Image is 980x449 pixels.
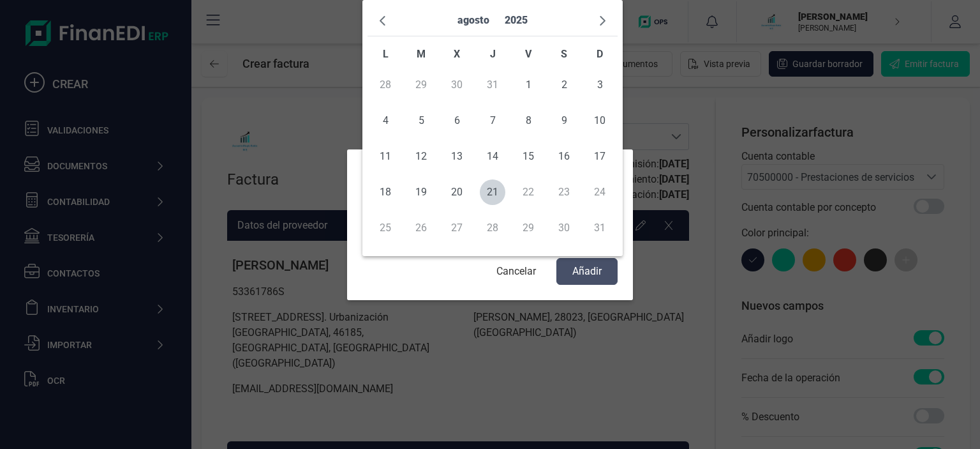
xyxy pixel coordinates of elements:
span: X [454,48,460,60]
span: V [525,48,531,60]
span: J [490,48,496,60]
span: 4 [373,108,398,133]
div: Nuevo campo [357,160,602,185]
span: 17 [587,144,612,169]
span: 20 [444,179,470,205]
span: 6 [444,108,470,133]
span: 15 [516,144,541,169]
span: D [597,48,603,60]
button: Añadir [556,258,618,285]
span: L [383,48,389,60]
span: 13 [444,144,470,169]
span: 12 [408,144,434,169]
span: 16 [551,144,577,169]
span: S [561,48,567,60]
span: 5 [408,108,434,133]
span: 19 [408,179,434,205]
button: Cancelar [484,259,549,284]
span: agosto [452,9,494,31]
span: 7 [480,108,505,133]
span: 21 [480,179,505,205]
span: M [417,48,426,60]
span: 10 [587,108,612,133]
span: 2025 [500,9,533,31]
span: 3 [587,72,612,98]
span: 1 [516,72,541,98]
span: 8 [516,108,541,133]
span: 11 [373,144,398,169]
span: 14 [480,144,505,169]
span: 2 [551,72,577,98]
span: 9 [551,108,577,133]
span: 18 [373,179,398,205]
